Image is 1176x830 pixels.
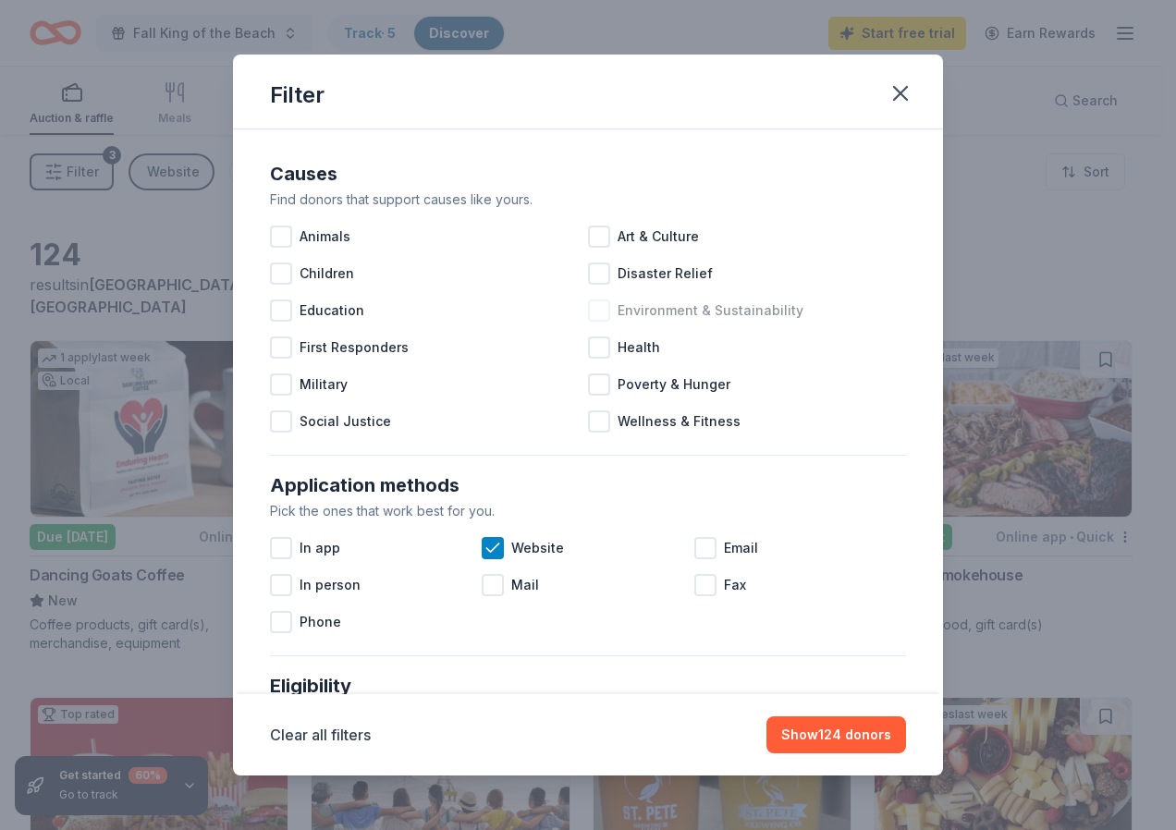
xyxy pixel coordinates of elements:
[618,226,699,248] span: Art & Culture
[270,80,325,110] div: Filter
[300,262,354,285] span: Children
[766,716,906,753] button: Show124 donors
[618,262,713,285] span: Disaster Relief
[618,336,660,359] span: Health
[270,470,906,500] div: Application methods
[300,299,364,322] span: Education
[618,299,803,322] span: Environment & Sustainability
[300,226,350,248] span: Animals
[618,410,741,433] span: Wellness & Fitness
[724,537,758,559] span: Email
[270,189,906,211] div: Find donors that support causes like yours.
[270,671,906,701] div: Eligibility
[300,410,391,433] span: Social Justice
[300,537,340,559] span: In app
[618,373,730,396] span: Poverty & Hunger
[270,724,371,746] button: Clear all filters
[300,611,341,633] span: Phone
[270,159,906,189] div: Causes
[300,574,361,596] span: In person
[300,373,348,396] span: Military
[300,336,409,359] span: First Responders
[270,500,906,522] div: Pick the ones that work best for you.
[724,574,746,596] span: Fax
[511,574,539,596] span: Mail
[511,537,564,559] span: Website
